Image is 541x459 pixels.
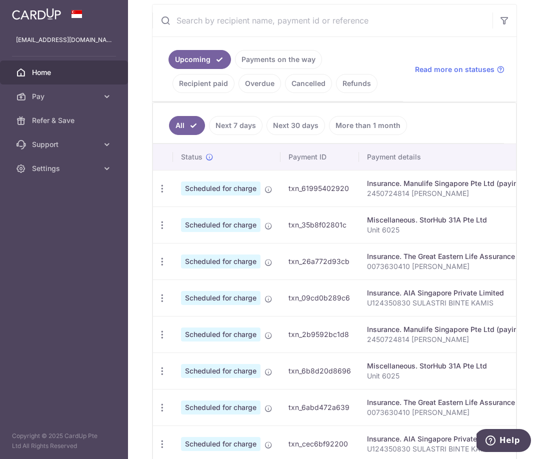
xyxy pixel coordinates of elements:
[280,170,359,206] td: txn_61995402920
[280,243,359,279] td: txn_26a772d93cb
[266,116,325,135] a: Next 30 days
[181,254,260,268] span: Scheduled for charge
[415,64,504,74] a: Read more on statuses
[238,74,281,93] a: Overdue
[181,291,260,305] span: Scheduled for charge
[415,64,494,74] span: Read more on statuses
[32,91,98,101] span: Pay
[32,67,98,77] span: Home
[209,116,262,135] a: Next 7 days
[152,4,492,36] input: Search by recipient name, payment id or reference
[172,74,234,93] a: Recipient paid
[280,352,359,389] td: txn_6b8d20d8696
[181,437,260,451] span: Scheduled for charge
[280,316,359,352] td: txn_2b9592bc1d8
[280,389,359,425] td: txn_6abd472a639
[169,116,205,135] a: All
[476,429,531,454] iframe: Opens a widget where you can find more information
[16,35,112,45] p: [EMAIL_ADDRESS][DOMAIN_NAME]
[32,115,98,125] span: Refer & Save
[285,74,332,93] a: Cancelled
[235,50,322,69] a: Payments on the way
[181,400,260,414] span: Scheduled for charge
[181,218,260,232] span: Scheduled for charge
[329,116,407,135] a: More than 1 month
[168,50,231,69] a: Upcoming
[32,163,98,173] span: Settings
[280,206,359,243] td: txn_35b8f02801c
[181,327,260,341] span: Scheduled for charge
[181,364,260,378] span: Scheduled for charge
[12,8,61,20] img: CardUp
[280,144,359,170] th: Payment ID
[32,139,98,149] span: Support
[336,74,377,93] a: Refunds
[280,279,359,316] td: txn_09cd0b289c6
[181,152,202,162] span: Status
[181,181,260,195] span: Scheduled for charge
